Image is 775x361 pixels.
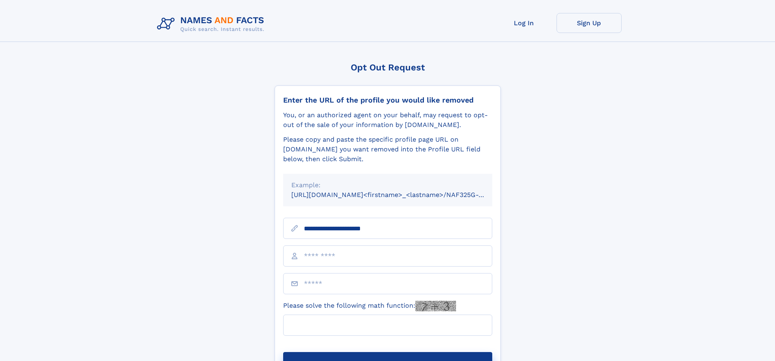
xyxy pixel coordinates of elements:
img: Logo Names and Facts [154,13,271,35]
small: [URL][DOMAIN_NAME]<firstname>_<lastname>/NAF325G-xxxxxxxx [291,191,508,199]
div: Enter the URL of the profile you would like removed [283,96,492,105]
div: Opt Out Request [275,62,501,72]
div: You, or an authorized agent on your behalf, may request to opt-out of the sale of your informatio... [283,110,492,130]
label: Please solve the following math function: [283,301,456,311]
a: Sign Up [557,13,622,33]
a: Log In [491,13,557,33]
div: Please copy and paste the specific profile page URL on [DOMAIN_NAME] you want removed into the Pr... [283,135,492,164]
div: Example: [291,180,484,190]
